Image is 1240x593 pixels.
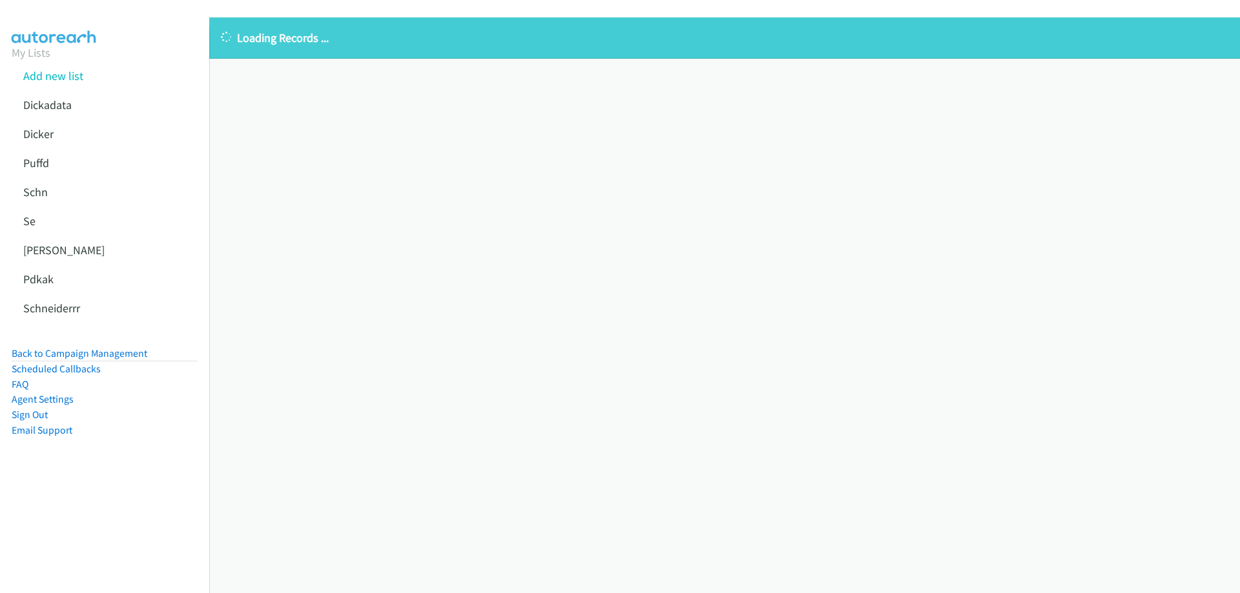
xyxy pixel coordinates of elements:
[23,272,54,286] a: Pdkak
[23,243,105,257] a: [PERSON_NAME]
[23,185,48,199] a: Schn
[12,45,50,60] a: My Lists
[12,347,147,359] a: Back to Campaign Management
[12,424,72,436] a: Email Support
[221,29,1228,46] p: Loading Records ...
[23,97,72,112] a: Dickadata
[12,408,48,421] a: Sign Out
[23,301,80,316] a: Schneiderrr
[12,363,101,375] a: Scheduled Callbacks
[12,378,28,390] a: FAQ
[23,156,49,170] a: Puffd
[23,126,54,141] a: Dicker
[23,214,36,228] a: Se
[23,68,83,83] a: Add new list
[12,393,74,405] a: Agent Settings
